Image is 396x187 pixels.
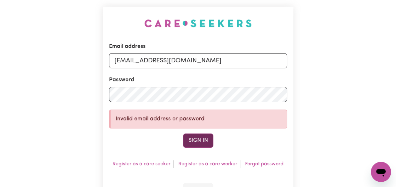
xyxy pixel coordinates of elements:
label: Email address [109,42,146,51]
a: Forgot password [245,161,284,167]
a: Register as a care worker [178,161,237,167]
input: Email address [109,53,287,68]
p: Invalid email address or password [116,115,282,123]
label: Password [109,76,134,84]
a: Register as a care seeker [112,161,170,167]
iframe: Button to launch messaging window [371,162,391,182]
button: Sign In [183,133,213,147]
